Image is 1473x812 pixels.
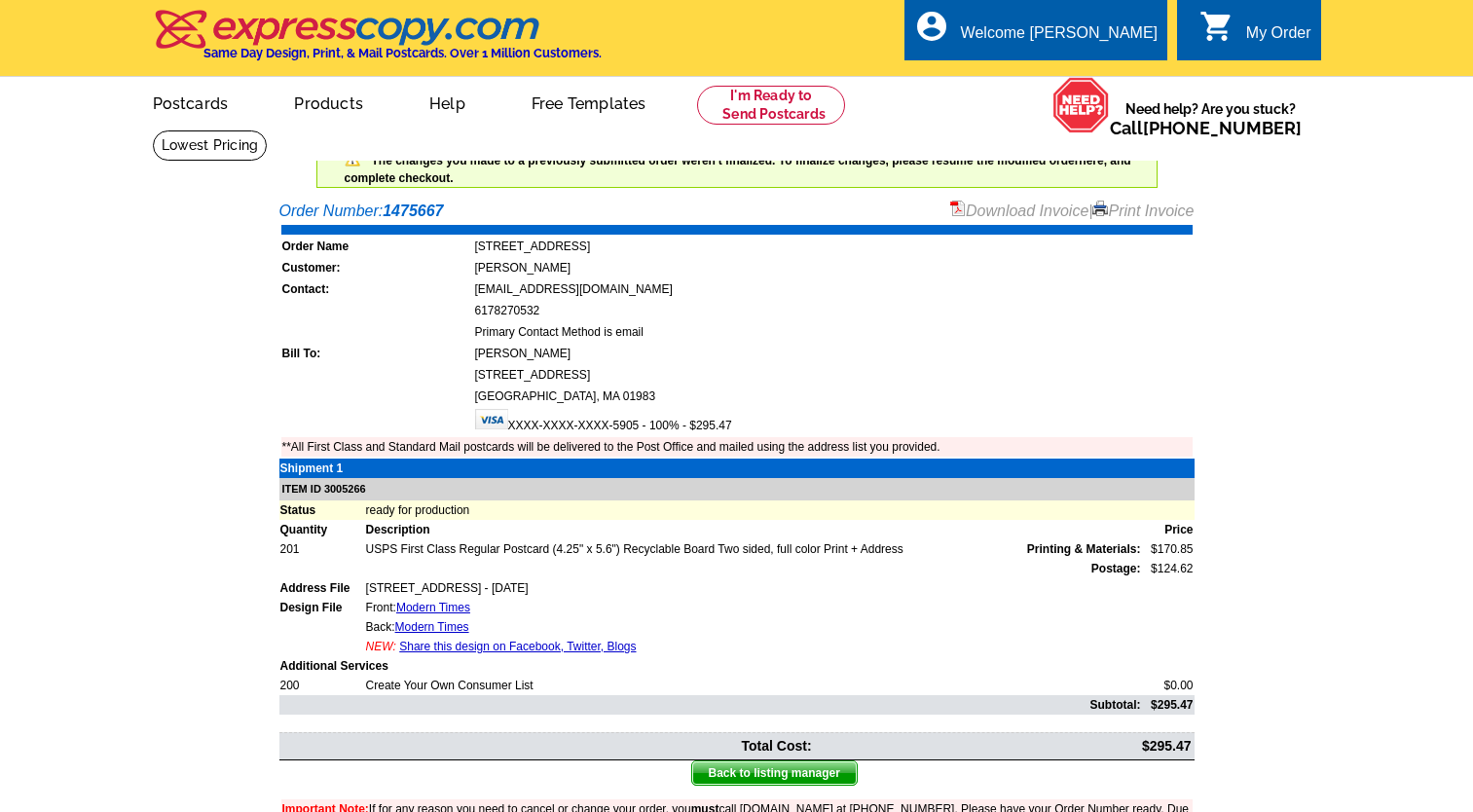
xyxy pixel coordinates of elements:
span: Call [1110,118,1302,138]
td: Create Your Own Consumer List [365,676,1142,695]
td: ready for production [365,500,1195,520]
a: Print Invoice [1092,203,1194,219]
div: Welcome [PERSON_NAME] [961,24,1158,52]
a: shopping_cart My Order [1199,21,1311,46]
td: Customer: [281,258,472,277]
span: Back to listing manager [692,761,857,785]
td: 201 [279,539,365,559]
span: NEW: [366,640,396,653]
td: ITEM ID 3005266 [279,478,1195,500]
td: Shipment 1 [279,459,365,478]
img: visa.gif [475,409,508,429]
a: Free Templates [500,79,678,125]
div: My Order [1246,24,1311,52]
h4: Same Day Design, Print, & Mail Postcards. Over 1 Million Customers. [203,46,602,60]
td: [PERSON_NAME] [474,344,1193,363]
td: Contact: [281,279,472,299]
i: account_circle [914,9,949,44]
td: Quantity [279,520,365,539]
td: Subtotal: [279,695,1142,715]
td: Address File [279,578,365,598]
img: small-pdf-icon.gif [950,201,966,216]
td: [GEOGRAPHIC_DATA], MA 01983 [474,387,1193,406]
td: [STREET_ADDRESS] [474,365,1193,385]
td: Total Cost: [281,735,813,757]
td: Status [279,500,365,520]
a: Modern Times [396,601,470,614]
td: USPS First Class Regular Postcard (4.25" x 5.6") Recyclable Board Two sided, full color Print + A... [365,539,1142,559]
td: **All First Class and Standard Mail postcards will be delivered to the Post Office and mailed usi... [281,437,1193,457]
td: 200 [279,676,365,695]
strong: 1475667 [383,203,443,219]
img: small-print-icon.gif [1092,201,1108,216]
a: Download Invoice [950,203,1088,219]
a: Help [398,79,497,125]
i: shopping_cart [1199,9,1234,44]
a: Back to listing manager [691,760,858,786]
td: [PERSON_NAME] [474,258,1193,277]
td: [EMAIL_ADDRESS][DOMAIN_NAME] [474,279,1193,299]
span: Printing & Materials: [1027,540,1141,558]
img: help [1052,77,1110,133]
a: Modern Times [395,620,469,634]
td: Additional Services [279,656,1195,676]
td: Design File [279,598,365,617]
td: Order Name [281,237,472,256]
a: here [1079,154,1103,167]
td: Bill To: [281,344,472,363]
td: [STREET_ADDRESS] - [DATE] [365,578,1142,598]
td: XXXX-XXXX-XXXX-5905 - 100% - $295.47 [474,408,1193,435]
a: Same Day Design, Print, & Mail Postcards. Over 1 Million Customers. [153,23,602,60]
td: Back: [365,617,1142,637]
span: Need help? Are you stuck? [1110,99,1311,138]
a: Share this design on Facebook, Twitter, Blogs [399,640,636,653]
a: [PHONE_NUMBER] [1143,118,1302,138]
div: Order Number: [279,200,1195,223]
td: $295.47 [815,735,1193,757]
td: [STREET_ADDRESS] [474,237,1193,256]
div: | [950,200,1195,223]
td: Primary Contact Method is email [474,322,1193,342]
td: Description [365,520,1142,539]
td: Front: [365,598,1142,617]
a: Postcards [122,79,260,125]
iframe: LiveChat chat widget [1084,359,1473,812]
a: Products [263,79,394,125]
td: 6178270532 [474,301,1193,320]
